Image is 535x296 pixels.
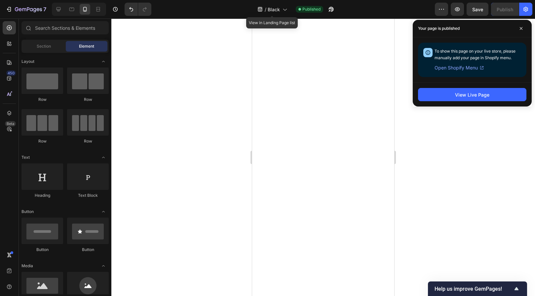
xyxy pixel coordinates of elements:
span: Media [21,263,33,269]
span: Toggle open [98,56,109,67]
div: Publish [497,6,513,13]
span: Toggle open [98,152,109,163]
button: Show survey - Help us improve GemPages! [435,285,520,293]
input: Search Sections & Elements [21,21,109,34]
div: Row [67,97,109,103]
p: 7 [43,5,46,13]
div: Button [21,247,63,253]
div: Undo/Redo [125,3,151,16]
span: / [265,6,266,13]
div: Button [67,247,109,253]
span: Help us improve GemPages! [435,286,513,292]
span: Button [21,209,34,215]
span: Open Shopify Menu [435,64,478,72]
span: Layout [21,59,34,64]
span: Black [268,6,280,13]
span: Toggle open [98,206,109,217]
span: Text [21,154,30,160]
iframe: Intercom live chat [513,264,528,279]
div: Text Block [67,192,109,198]
div: Row [67,138,109,144]
div: View Live Page [455,91,489,98]
span: Published [302,6,321,12]
span: Section [37,43,51,49]
button: Publish [491,3,519,16]
button: 7 [3,3,49,16]
span: Save [472,7,483,12]
span: Element [79,43,94,49]
div: Row [21,97,63,103]
div: Heading [21,192,63,198]
div: 450 [6,70,16,76]
p: Your page is published [418,25,460,32]
span: Toggle open [98,261,109,271]
button: View Live Page [418,88,526,101]
iframe: Design area [252,19,394,296]
span: To show this page on your live store, please manually add your page in Shopify menu. [435,49,516,60]
div: Beta [5,121,16,126]
div: Row [21,138,63,144]
button: Save [467,3,488,16]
